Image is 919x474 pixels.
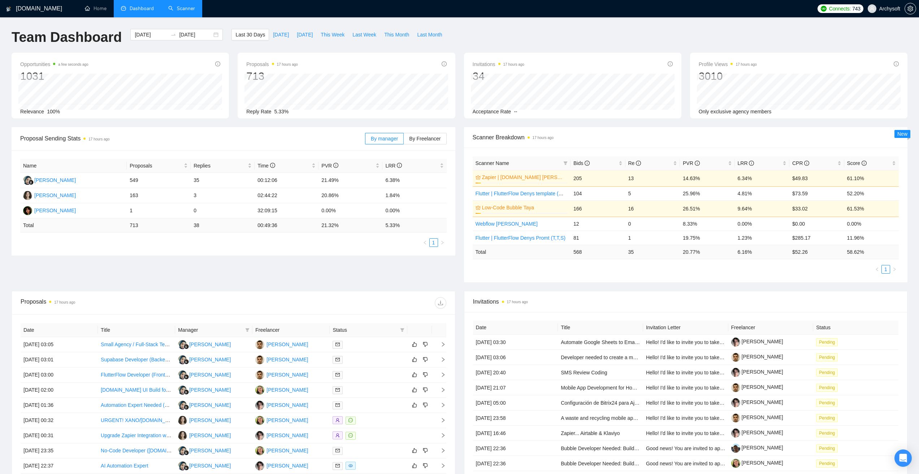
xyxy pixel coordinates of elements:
[12,29,122,46] h1: Team Dashboard
[335,464,340,468] span: mail
[178,461,187,470] img: NA
[101,432,214,438] a: Upgrade Zapier Integration with New API Features
[561,339,711,345] a: Automate Google Sheets to Email Workflow with [DOMAIN_NAME]
[847,160,867,166] span: Score
[255,431,264,440] img: VS
[816,430,841,436] a: Pending
[255,401,264,410] img: VS
[385,163,402,169] span: LRR
[683,160,700,166] span: PVR
[178,431,187,440] img: AS
[178,416,187,425] img: AS
[348,433,353,438] span: message
[170,32,176,38] span: swap-right
[255,461,264,470] img: VS
[410,370,419,379] button: like
[816,369,841,375] a: Pending
[178,371,231,377] a: NA[PERSON_NAME]
[421,355,430,364] button: dislike
[816,399,838,407] span: Pending
[699,69,757,83] div: 3010
[736,62,757,66] time: 17 hours ago
[189,416,231,424] div: [PERSON_NAME]
[255,188,318,203] td: 02:44:22
[561,370,607,375] a: SMS Review Coding
[731,430,783,435] a: [PERSON_NAME]
[178,447,231,453] a: NA[PERSON_NAME]
[735,170,790,186] td: 6.34%
[625,200,680,217] td: 16
[23,191,32,200] img: AS
[892,267,897,271] span: right
[680,186,735,200] td: 25.96%
[421,340,430,349] button: dislike
[179,31,212,39] input: End date
[255,447,308,453] a: AB[PERSON_NAME]
[255,417,308,423] a: AB[PERSON_NAME]
[412,402,417,408] span: like
[816,444,838,452] span: Pending
[882,265,890,273] a: 1
[561,385,660,391] a: Mobile App Development for Home Services
[333,163,338,168] span: info-circle
[371,136,398,142] span: By manager
[816,369,838,377] span: Pending
[231,29,269,40] button: Last 30 Days
[178,417,231,423] a: AS[PERSON_NAME]
[277,62,298,66] time: 17 hours ago
[20,60,88,69] span: Opportunities
[731,399,783,405] a: [PERSON_NAME]
[127,188,191,203] td: 163
[482,204,567,212] a: Low-Code Bubble Taya
[23,192,76,198] a: AS[PERSON_NAME]
[297,31,313,39] span: [DATE]
[440,240,445,245] span: right
[561,415,788,421] a: A waste and recycling mobile app demo for both our individual and business customers through Replit
[571,200,625,217] td: 166
[680,170,735,186] td: 14.63%
[409,136,441,142] span: By Freelancer
[101,387,295,393] a: [DOMAIN_NAME] UI Build for Client Portal — Hi-Fi to Production-Ready, Styles & RGs
[23,176,32,185] img: NA
[585,161,590,166] span: info-circle
[852,5,860,13] span: 743
[20,134,365,143] span: Proposal Sending Stats
[573,160,590,166] span: Bids
[423,463,428,469] span: dislike
[792,160,809,166] span: CPR
[429,238,438,247] li: 1
[905,3,916,14] button: setting
[423,357,428,362] span: dislike
[897,131,907,137] span: New
[266,401,308,409] div: [PERSON_NAME]
[731,459,740,468] img: c1_IBT_Ivvt5ZrJa-z7gKx_coLZ6m-AqbFI_UuaLGNvQZQd8ANzGKEeHY9i5jcM_WZ
[699,60,757,69] span: Profile Views
[731,369,783,375] a: [PERSON_NAME]
[335,357,340,362] span: mail
[731,353,740,362] img: c14gZxwW70ZUlxj-9je09QlSqpdzn8JhilYIZxo4_Fua7IqQdPri2NmQWHvYUJ9WAD
[816,460,838,468] span: Pending
[816,414,838,422] span: Pending
[235,31,265,39] span: Last 30 Days
[412,357,417,362] span: like
[189,462,231,470] div: [PERSON_NAME]
[905,6,916,12] span: setting
[731,354,783,360] a: [PERSON_NAME]
[421,446,430,455] button: dislike
[731,445,783,451] a: [PERSON_NAME]
[382,188,446,203] td: 1.84%
[130,162,182,170] span: Proposals
[34,176,76,184] div: [PERSON_NAME]
[335,448,340,453] span: mail
[255,173,318,188] td: 00:12:06
[423,342,428,347] span: dislike
[894,61,899,66] span: info-circle
[58,62,88,66] time: a few seconds ago
[266,340,308,348] div: [PERSON_NAME]
[168,5,195,12] a: searchScanner
[178,432,231,438] a: AS[PERSON_NAME]
[317,29,348,40] button: This Week
[20,159,127,173] th: Name
[184,359,189,364] img: gigradar-bm.png
[321,163,338,169] span: PVR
